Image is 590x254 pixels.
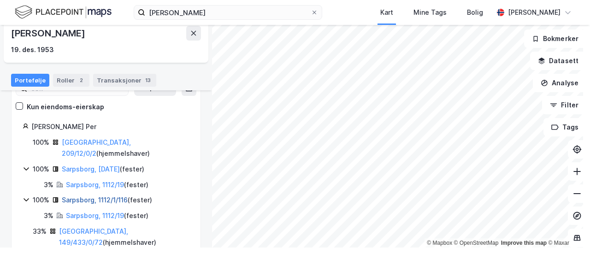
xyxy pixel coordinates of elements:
iframe: Chat Widget [544,210,590,254]
div: Kun eiendoms-eierskap [27,101,104,112]
div: [PERSON_NAME] [508,7,560,18]
div: 100% [33,137,49,148]
img: logo.f888ab2527a4732fd821a326f86c7f29.svg [15,4,112,20]
a: Sarpsborg, 1112/19 [66,181,124,189]
div: [PERSON_NAME] Per [31,121,189,132]
div: ( fester ) [66,179,148,190]
div: ( hjemmelshaver ) [59,226,189,248]
a: [GEOGRAPHIC_DATA], 209/12/0/2 [62,138,131,157]
div: Bolig [467,7,483,18]
div: 3% [44,210,53,221]
a: Sarpsborg, [DATE] [62,165,120,173]
div: 13 [143,76,153,85]
button: Analyse [533,74,586,92]
div: Roller [53,74,89,87]
div: 100% [33,195,49,206]
div: 3% [44,179,53,190]
div: ( fester ) [62,164,144,175]
button: Bokmerker [524,30,586,48]
a: Sarpsborg, 1112/19 [66,212,124,219]
button: Filter [542,96,586,114]
a: Improve this map [501,240,547,246]
a: [GEOGRAPHIC_DATA], 149/433/0/72 [59,227,128,246]
button: Tags [543,118,586,136]
div: ( hjemmelshaver ) [62,137,189,159]
a: Mapbox [427,240,452,246]
button: Datasett [530,52,586,70]
div: ( fester ) [62,195,152,206]
div: 100% [33,164,49,175]
div: Kontrollprogram for chat [544,210,590,254]
div: Kart [380,7,393,18]
div: ( fester ) [66,210,148,221]
div: Transaksjoner [93,74,156,87]
a: OpenStreetMap [454,240,499,246]
input: Søk på adresse, matrikkel, gårdeiere, leietakere eller personer [145,6,311,19]
div: [PERSON_NAME] [11,26,87,41]
div: Mine Tags [413,7,447,18]
div: 33% [33,226,47,237]
div: 19. des. 1953 [11,44,54,55]
div: Portefølje [11,74,49,87]
div: 2 [77,76,86,85]
a: Sarpsborg, 1112/1/116 [62,196,128,204]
